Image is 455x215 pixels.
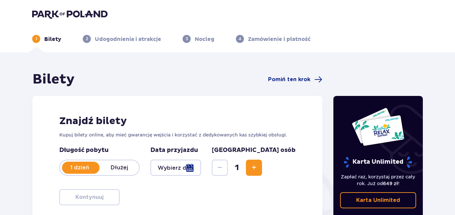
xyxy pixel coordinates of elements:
p: 4 [239,36,241,42]
p: 3 [186,36,188,42]
p: 2 [86,36,88,42]
img: Park of Poland logo [32,9,108,19]
button: Decrease [212,160,228,176]
a: Pomiń ten krok [268,75,322,84]
p: Karta Unlimited [343,156,413,168]
h1: Bilety [32,71,75,88]
h2: Znajdź bilety [59,115,296,127]
p: Zapłać raz, korzystaj przez cały rok. Już od ! [340,173,416,187]
p: 1 [36,36,37,42]
p: Karta Unlimited [356,197,400,204]
a: Karta Unlimited [340,192,416,208]
p: [GEOGRAPHIC_DATA] osób [212,146,296,154]
p: Udogodnienia i atrakcje [95,36,161,43]
p: Kontynuuj [75,194,104,201]
p: Długość pobytu [59,146,140,154]
p: Dłużej [100,164,139,171]
span: Pomiń ten krok [268,76,310,83]
span: 1 [229,163,245,173]
p: Nocleg [195,36,214,43]
p: Kupuj bilety online, aby mieć gwarancję wejścia i korzystać z dedykowanych kas szybkiej obsługi. [59,131,296,138]
button: Increase [246,160,262,176]
span: 649 zł [383,181,398,186]
p: Bilety [44,36,61,43]
button: Kontynuuj [59,189,120,205]
p: 1 dzień [60,164,100,171]
p: Zamówienie i płatność [248,36,311,43]
p: Data przyjazdu [150,146,198,154]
